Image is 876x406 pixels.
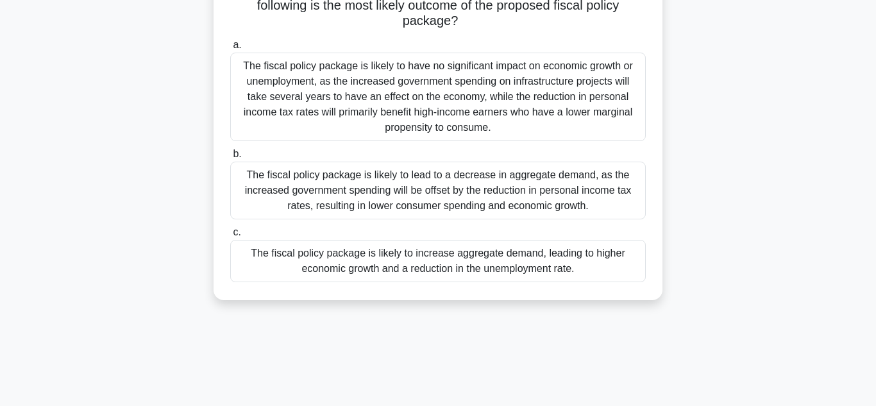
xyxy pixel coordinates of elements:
span: b. [233,148,241,159]
span: a. [233,39,241,50]
div: The fiscal policy package is likely to lead to a decrease in aggregate demand, as the increased g... [230,162,646,219]
div: The fiscal policy package is likely to increase aggregate demand, leading to higher economic grow... [230,240,646,282]
span: c. [233,226,240,237]
div: The fiscal policy package is likely to have no significant impact on economic growth or unemploym... [230,53,646,141]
